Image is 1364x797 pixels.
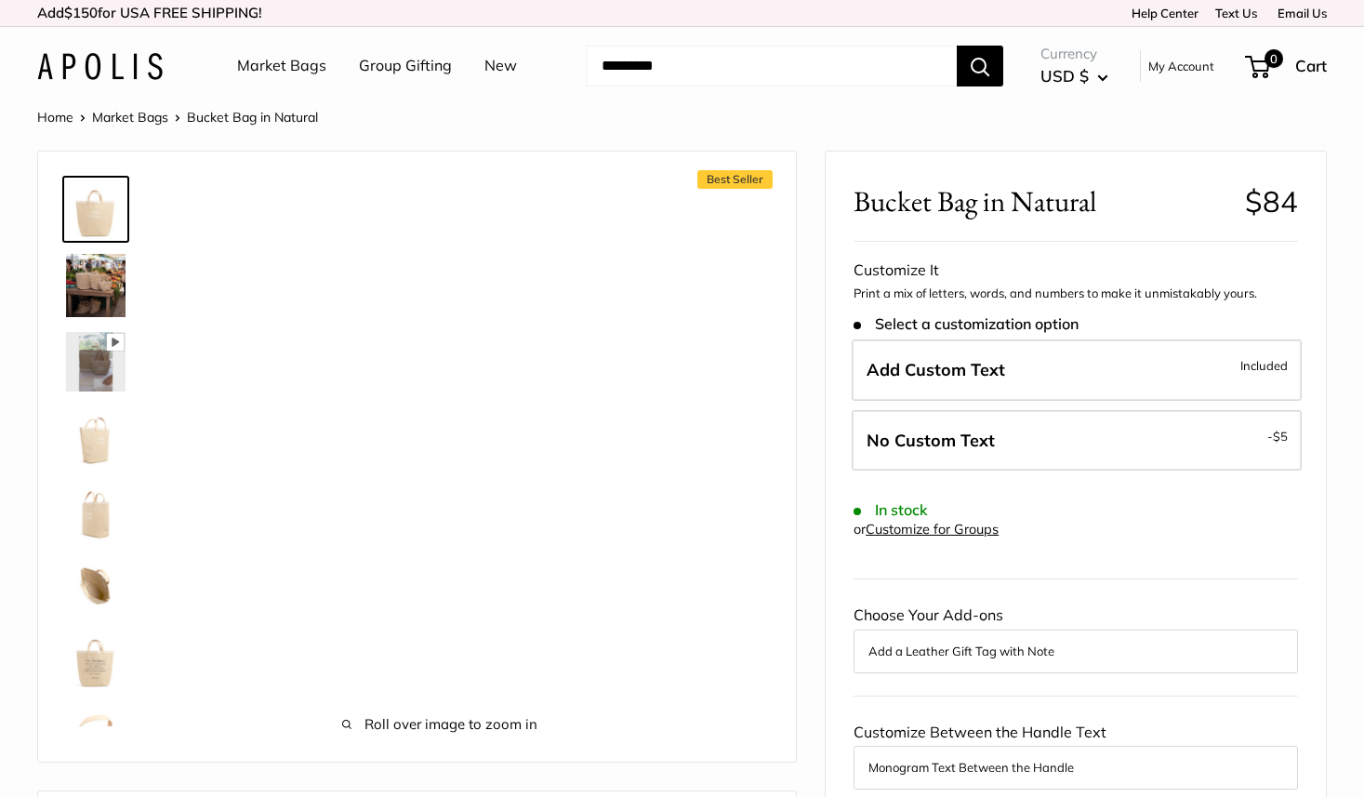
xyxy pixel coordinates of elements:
[62,626,129,693] a: Bucket Bag in Natural
[854,184,1230,219] span: Bucket Bag in Natural
[62,250,129,321] a: Bucket Bag in Natural
[66,332,126,392] img: Bucket Bag in Natural
[854,315,1078,333] span: Select a customization option
[866,521,999,538] a: Customize for Groups
[92,109,168,126] a: Market Bags
[66,406,126,466] img: Bucket Bag in Natural
[62,176,129,243] a: Bucket Bag in Natural
[1040,61,1108,91] button: USD $
[62,700,129,767] a: Bucket Bag in Natural
[1271,6,1327,20] a: Email Us
[1148,55,1214,77] a: My Account
[66,254,126,317] img: Bucket Bag in Natural
[854,719,1298,790] div: Customize Between the Handle Text
[868,640,1283,662] button: Add a Leather Gift Tag with Note
[852,339,1302,401] label: Add Custom Text
[1265,49,1283,68] span: 0
[697,170,773,189] span: Best Seller
[66,630,126,689] img: Bucket Bag in Natural
[37,109,73,126] a: Home
[66,179,126,239] img: Bucket Bag in Natural
[187,109,318,126] span: Bucket Bag in Natural
[1215,6,1257,20] a: Text Us
[62,403,129,470] a: Bucket Bag in Natural
[1125,6,1198,20] a: Help Center
[66,555,126,615] img: Bucket Bag in Natural
[66,704,126,764] img: Bucket Bag in Natural
[37,105,318,129] nav: Breadcrumb
[62,328,129,395] a: Bucket Bag in Natural
[64,4,98,21] span: $150
[854,517,999,542] div: or
[37,53,163,80] img: Apolis
[66,481,126,540] img: Bucket Bag in Natural
[957,46,1003,86] button: Search
[1295,56,1327,75] span: Cart
[187,711,693,737] span: Roll over image to zoom in
[1273,429,1288,444] span: $5
[62,477,129,544] a: Bucket Bag in Natural
[854,257,1298,285] div: Customize It
[1040,66,1089,86] span: USD $
[852,410,1302,472] label: Leave Blank
[868,756,1283,778] button: Monogram Text Between the Handle
[587,46,957,86] input: Search...
[1245,183,1298,219] span: $84
[867,430,995,451] span: No Custom Text
[1040,41,1108,67] span: Currency
[854,602,1298,672] div: Choose Your Add-ons
[484,52,517,80] a: New
[1247,51,1327,81] a: 0 Cart
[867,359,1005,380] span: Add Custom Text
[1240,354,1288,377] span: Included
[854,285,1298,303] p: Print a mix of letters, words, and numbers to make it unmistakably yours.
[237,52,326,80] a: Market Bags
[62,551,129,618] a: Bucket Bag in Natural
[854,501,927,519] span: In stock
[1267,425,1288,447] span: -
[359,52,452,80] a: Group Gifting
